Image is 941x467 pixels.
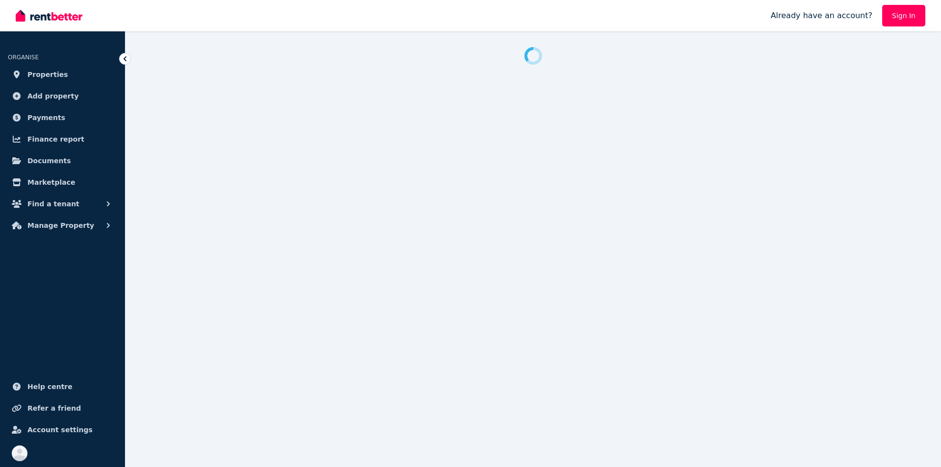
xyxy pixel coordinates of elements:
button: Manage Property [8,216,117,235]
button: Find a tenant [8,194,117,214]
span: Documents [27,155,71,167]
span: Find a tenant [27,198,79,210]
a: Properties [8,65,117,84]
a: Finance report [8,129,117,149]
a: Help centre [8,377,117,396]
span: Refer a friend [27,402,81,414]
a: Account settings [8,420,117,440]
span: Payments [27,112,65,123]
a: Documents [8,151,117,171]
a: Marketplace [8,172,117,192]
span: Properties [27,69,68,80]
img: RentBetter [16,8,82,23]
a: Add property [8,86,117,106]
span: Finance report [27,133,84,145]
a: Payments [8,108,117,127]
span: Account settings [27,424,93,436]
a: Sign In [882,5,925,26]
span: Already have an account? [770,10,872,22]
span: Add property [27,90,79,102]
a: Refer a friend [8,398,117,418]
span: Marketplace [27,176,75,188]
span: Manage Property [27,220,94,231]
span: Help centre [27,381,73,393]
span: ORGANISE [8,54,39,61]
